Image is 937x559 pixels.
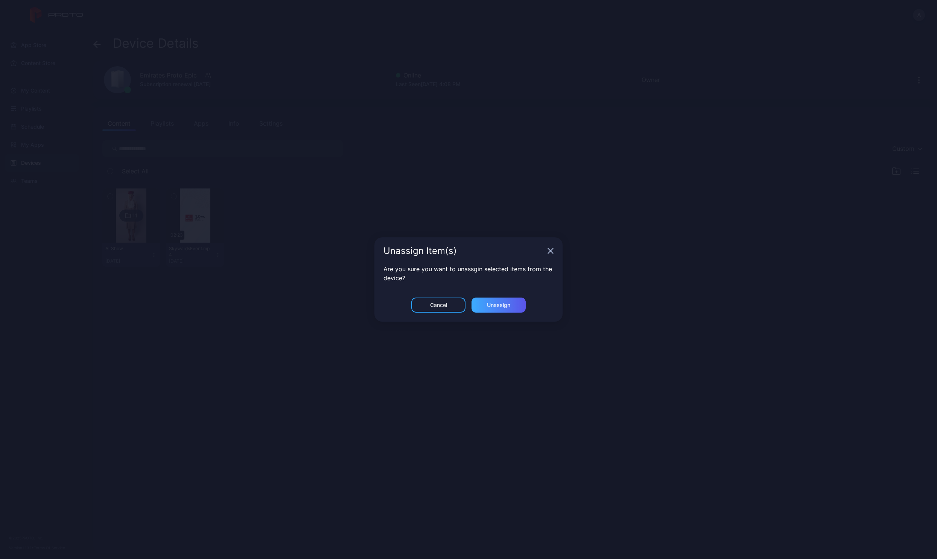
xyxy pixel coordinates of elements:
div: Cancel [430,302,447,308]
button: Cancel [411,298,465,313]
p: Are you sure you want to unassgin selected items from the device? [383,264,554,283]
div: Unassign Item(s) [383,246,545,255]
div: Unassign [487,302,510,308]
button: Unassign [472,298,526,313]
